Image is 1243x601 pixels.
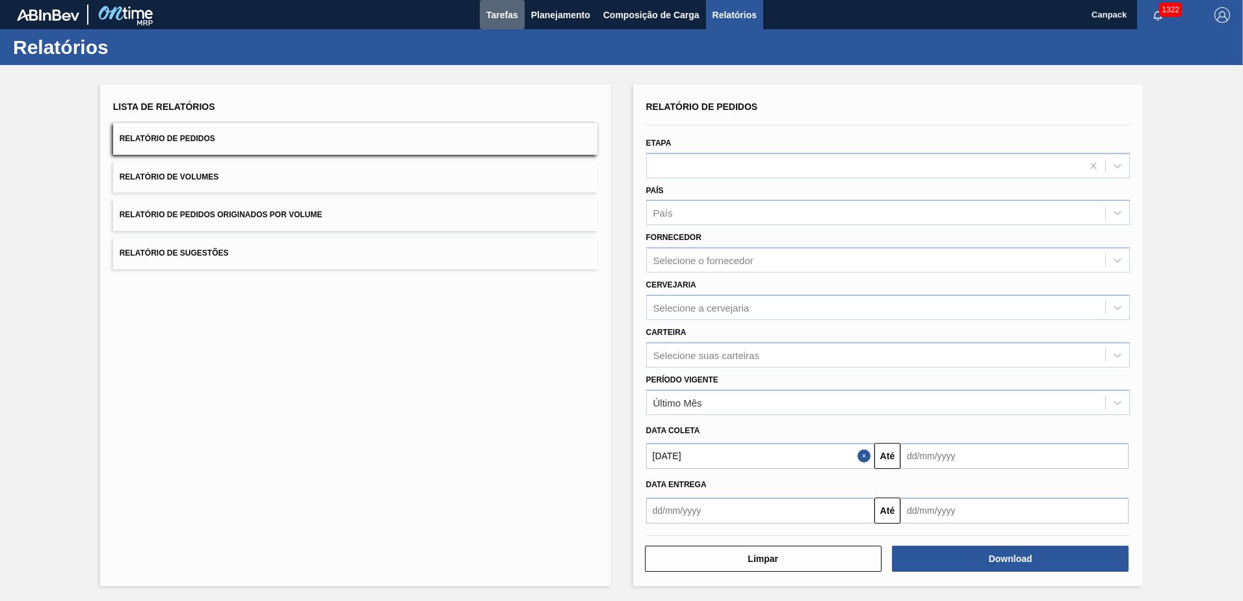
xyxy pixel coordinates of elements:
input: dd/mm/yyyy [646,498,874,524]
button: Download [892,546,1129,572]
span: Tarefas [486,7,518,23]
button: Notificações [1137,6,1179,24]
span: Relatórios [713,7,757,23]
button: Relatório de Sugestões [113,237,597,269]
span: Relatório de Pedidos Originados por Volume [120,210,322,219]
label: País [646,186,664,195]
label: Fornecedor [646,233,701,242]
span: Data coleta [646,426,700,435]
div: Selecione suas carteiras [653,349,759,360]
span: Relatório de Sugestões [120,248,229,258]
label: Carteira [646,328,687,337]
div: Último Mês [653,397,702,408]
div: País [653,207,673,219]
button: Limpar [645,546,882,572]
span: Relatório de Pedidos [120,134,215,143]
label: Período Vigente [646,375,718,384]
button: Até [874,443,900,469]
div: Selecione a cervejaria [653,302,750,313]
button: Relatório de Pedidos [113,123,597,155]
button: Até [874,498,900,524]
label: Cervejaria [646,280,696,289]
h1: Relatórios [13,40,244,55]
span: Relatório de Volumes [120,172,218,181]
button: Relatório de Volumes [113,161,597,193]
span: Lista de Relatórios [113,101,215,112]
label: Etapa [646,139,672,148]
span: Composição de Carga [603,7,700,23]
span: Planejamento [531,7,590,23]
input: dd/mm/yyyy [900,443,1129,469]
input: dd/mm/yyyy [900,498,1129,524]
button: Close [857,443,874,469]
img: TNhmsLtSVTkK8tSr43FrP2fwEKptu5GPRR3wAAAABJRU5ErkJggg== [17,9,79,21]
button: Relatório de Pedidos Originados por Volume [113,199,597,231]
input: dd/mm/yyyy [646,443,874,469]
img: Logout [1214,7,1230,23]
span: Data Entrega [646,480,707,489]
span: Relatório de Pedidos [646,101,758,112]
span: 1322 [1159,3,1182,17]
div: Selecione o fornecedor [653,255,753,266]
